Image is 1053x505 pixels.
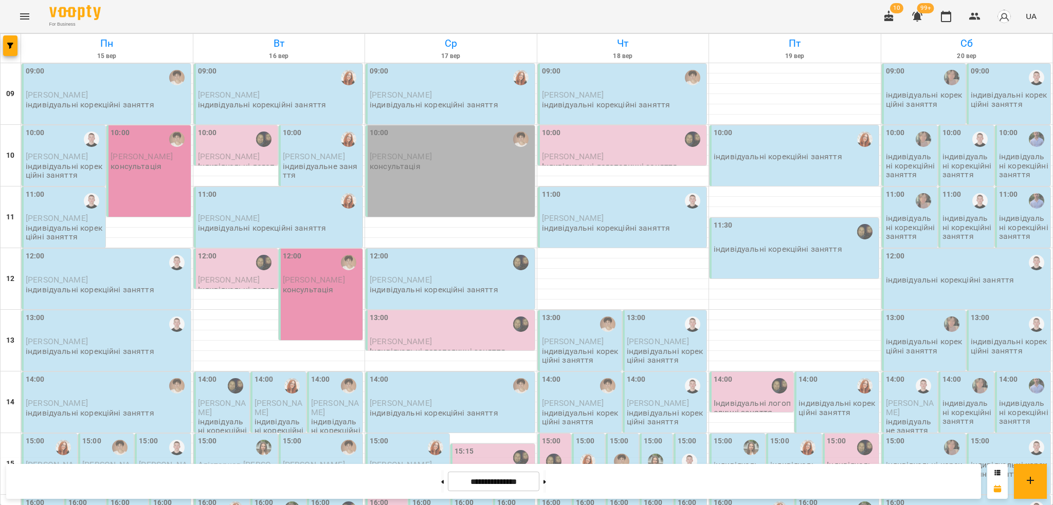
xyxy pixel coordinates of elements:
[971,436,990,447] label: 15:00
[886,251,905,262] label: 12:00
[169,316,185,332] img: Гайдук Артем
[714,220,733,231] label: 11:30
[513,70,529,85] div: Кобзар Зоряна
[198,90,260,100] span: [PERSON_NAME]
[169,378,185,394] img: Марина Кириченко
[198,213,260,223] span: [PERSON_NAME]
[26,336,88,346] span: [PERSON_NAME]
[198,66,217,77] label: 09:00
[627,374,646,385] label: 14:00
[23,51,191,61] h6: 15 вер
[614,454,629,469] div: Марина Кириченко
[82,436,101,447] label: 15:00
[311,374,330,385] label: 14:00
[370,127,389,139] label: 10:00
[542,312,561,324] label: 13:00
[972,193,988,209] div: Гайдук Артем
[111,162,161,171] p: консультація
[370,162,421,171] p: консультація
[23,35,191,51] h6: Пн
[513,450,529,465] div: Валерія Капітан
[886,398,934,417] span: [PERSON_NAME]
[198,285,276,303] p: Індивідуальні логопедичні заняття
[370,347,505,356] p: Індивідуальні логопедичні заняття
[576,436,595,447] label: 15:00
[198,127,217,139] label: 10:00
[685,70,700,85] img: Марина Кириченко
[944,316,959,332] div: Мєдвєдєва Катерина
[513,132,529,147] img: Марина Кириченко
[798,399,876,417] p: індивідуальні корекційні заняття
[255,374,274,385] label: 14:00
[714,152,842,161] p: індивідуальні корекційні заняття
[1029,316,1044,332] img: Гайдук Артем
[714,245,842,253] p: індивідуальні корекційні заняття
[513,378,529,394] img: Марина Кириченко
[942,214,992,240] p: індивідуальні корекційні заняття
[542,66,561,77] label: 09:00
[772,378,787,394] div: Валерія Капітан
[513,316,529,332] img: Валерія Капітан
[546,454,561,469] img: Валерія Капітан
[341,70,356,85] div: Кобзар Зоряна
[886,90,964,108] p: індивідуальні корекційні заняття
[283,251,302,262] label: 12:00
[26,100,154,109] p: індивідуальні корекційні заняття
[26,90,88,100] span: [PERSON_NAME]
[743,440,759,455] img: Галіцька Дар'я
[26,223,103,241] p: індивідуальні корекційні заняття
[1029,132,1044,147] img: Коваль Дмитро
[284,378,300,394] img: Кобзар Зоряна
[256,255,271,270] div: Валерія Капітан
[195,35,364,51] h6: Вт
[26,66,45,77] label: 09:00
[26,374,45,385] label: 14:00
[678,436,697,447] label: 15:00
[370,100,498,109] p: індивідуальні корекційні заняття
[370,285,498,294] p: індивідуальні корекційні заняття
[714,399,791,417] p: Індивідуальні логопедичні заняття
[886,337,964,355] p: індивідуальні корекційні заняття
[714,127,733,139] label: 10:00
[542,213,604,223] span: [PERSON_NAME]
[944,440,959,455] div: Мєдвєдєва Катерина
[455,446,474,457] label: 15:15
[228,378,243,394] img: Валерія Капітан
[428,440,443,455] img: Кобзар Зоряна
[685,132,700,147] div: Валерія Капітан
[542,127,561,139] label: 10:00
[542,336,604,346] span: [PERSON_NAME]
[971,312,990,324] label: 13:00
[972,378,988,394] div: Мєдвєдєва Катерина
[198,436,217,447] label: 15:00
[916,193,931,209] img: Мєдвєдєва Катерина
[26,436,45,447] label: 15:00
[685,193,700,209] img: Гайдук Артем
[600,378,615,394] img: Марина Кириченко
[857,224,873,239] img: Валерія Капітан
[256,440,271,455] div: Галіцька Дар'я
[341,378,356,394] img: Марина Кириченко
[857,132,873,147] div: Кобзар Зоряна
[370,336,432,346] span: [PERSON_NAME]
[542,223,670,232] p: індивідуальні корекційні заняття
[6,88,14,100] h6: 09
[627,312,646,324] label: 13:00
[886,127,905,139] label: 10:00
[685,378,700,394] img: Гайдук Артем
[714,436,733,447] label: 15:00
[169,70,185,85] div: Марина Кириченко
[942,127,961,139] label: 10:00
[999,399,1048,425] p: індивідуальні корекційні заняття
[1029,378,1044,394] img: Коваль Дмитро
[857,440,873,455] div: Валерія Капітан
[542,398,604,408] span: [PERSON_NAME]
[198,275,260,285] span: [PERSON_NAME]
[942,189,961,200] label: 11:00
